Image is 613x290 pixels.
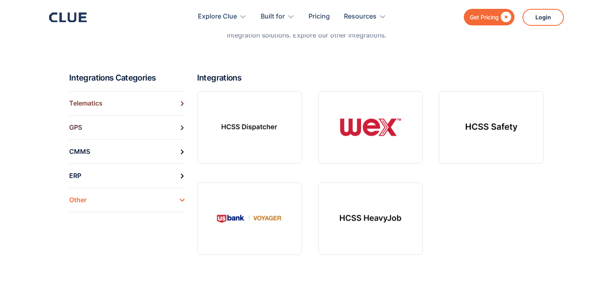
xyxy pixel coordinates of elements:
[344,4,386,29] div: Resources
[69,164,185,188] a: ERP
[69,115,185,139] a: GPS
[198,4,247,29] div: Explore Clue
[499,12,511,22] div: 
[69,139,185,164] a: CMMS
[261,4,294,29] div: Built for
[69,194,86,206] div: Other
[261,4,285,29] div: Built for
[464,9,514,25] a: Get Pricing
[69,91,185,115] a: Telematics
[522,9,564,26] a: Login
[69,72,191,83] h2: Integrations Categories
[344,4,376,29] div: Resources
[69,121,82,134] div: GPS
[198,4,237,29] div: Explore Clue
[69,170,81,182] div: ERP
[309,4,330,29] a: Pricing
[69,97,103,110] div: Telematics
[69,145,90,158] div: CMMS
[197,72,241,83] h2: Integrations
[470,12,499,22] div: Get Pricing
[69,188,185,212] a: Other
